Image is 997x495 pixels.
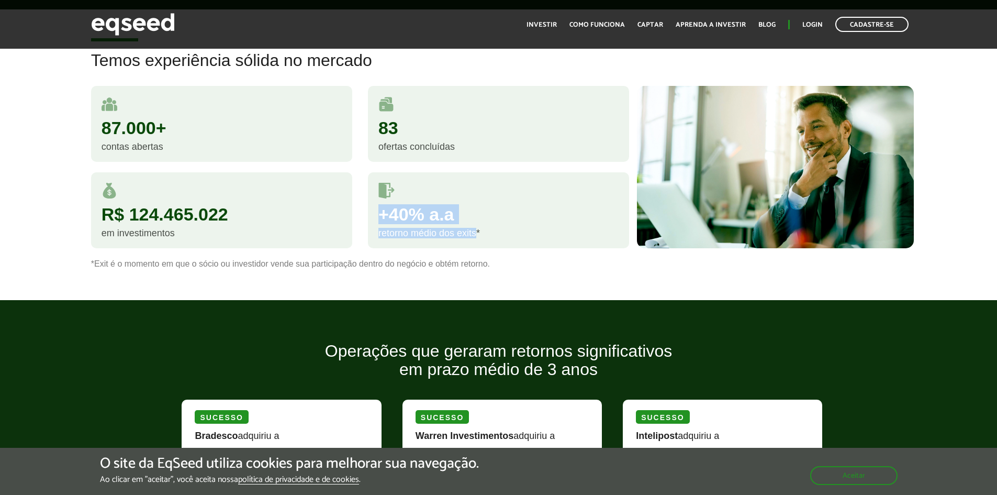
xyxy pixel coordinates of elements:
a: Login [802,21,823,28]
div: ofertas concluídas [378,142,619,151]
a: política de privacidade e de cookies [238,476,359,485]
div: adquiriu a [636,431,809,448]
div: Sucesso [416,410,469,424]
p: *Exit é o momento em que o sócio ou investidor vende sua participação dentro do negócio e obtém r... [91,259,906,269]
div: contas abertas [102,142,342,151]
div: 87.000+ [102,119,342,137]
a: Aprenda a investir [676,21,746,28]
div: Sucesso [195,410,248,424]
a: Como funciona [569,21,625,28]
a: Blog [758,21,776,28]
img: user.svg [102,96,117,112]
img: saidas.svg [378,183,395,199]
div: retorno médio dos exits* [378,228,619,238]
div: +40% a.a [378,205,619,223]
a: Captar [637,21,663,28]
strong: Warren Investimentos [416,431,513,441]
div: R$ 124.465.022 [102,205,342,223]
div: 83 [378,119,619,137]
h2: Temos experiência sólida no mercado [91,51,906,85]
img: EqSeed [91,10,175,38]
div: adquiriu a [195,431,368,448]
img: rodadas.svg [378,96,394,112]
div: adquiriu a [416,431,589,448]
h5: O site da EqSeed utiliza cookies para melhorar sua navegação. [100,456,479,472]
strong: Bradesco [195,431,238,441]
p: Ao clicar em "aceitar", você aceita nossa . [100,475,479,485]
strong: Intelipost [636,431,678,441]
img: money.svg [102,183,117,199]
div: Sucesso [636,410,689,424]
a: Cadastre-se [835,17,909,32]
button: Aceitar [810,466,898,485]
div: em investimentos [102,228,342,238]
h2: Operações que geraram retornos significativos em prazo médio de 3 anos [174,342,823,394]
a: Investir [526,21,557,28]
